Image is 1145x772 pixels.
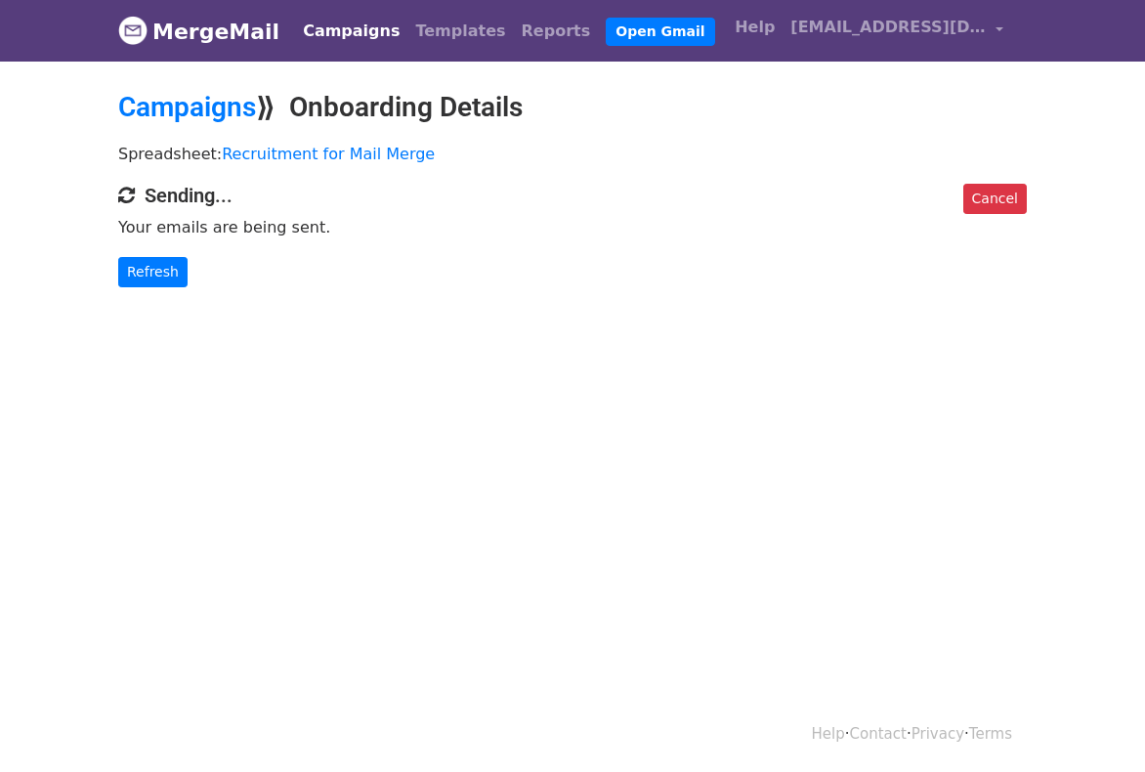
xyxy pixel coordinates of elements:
a: Contact [850,725,907,743]
a: Recruitment for Mail Merge [222,145,435,163]
a: Open Gmail [606,18,714,46]
p: Spreadsheet: [118,144,1027,164]
a: Privacy [912,725,964,743]
a: Help [812,725,845,743]
p: Your emails are being sent. [118,217,1027,237]
h2: ⟫ Onboarding Details [118,91,1027,124]
a: Campaigns [295,12,407,51]
img: MergeMail logo [118,16,148,45]
a: Help [727,8,783,47]
a: [EMAIL_ADDRESS][DOMAIN_NAME] [783,8,1011,54]
a: Templates [407,12,513,51]
a: Cancel [963,184,1027,214]
a: Terms [969,725,1012,743]
h4: Sending... [118,184,1027,207]
a: Refresh [118,257,188,287]
a: Campaigns [118,91,256,123]
a: MergeMail [118,11,279,52]
span: [EMAIL_ADDRESS][DOMAIN_NAME] [790,16,986,39]
a: Reports [514,12,599,51]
